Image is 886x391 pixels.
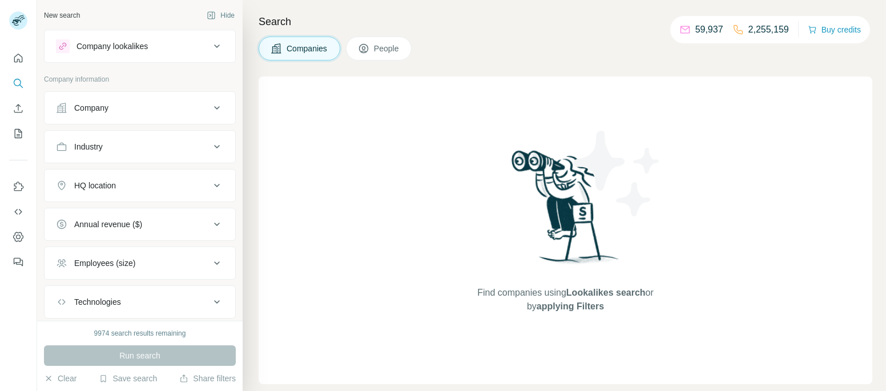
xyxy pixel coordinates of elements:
[74,296,121,308] div: Technologies
[45,211,235,238] button: Annual revenue ($)
[45,33,235,60] button: Company lookalikes
[259,14,872,30] h4: Search
[808,22,861,38] button: Buy credits
[74,219,142,230] div: Annual revenue ($)
[179,373,236,384] button: Share filters
[9,252,27,272] button: Feedback
[9,73,27,94] button: Search
[44,373,76,384] button: Clear
[9,48,27,68] button: Quick start
[45,172,235,199] button: HQ location
[45,133,235,160] button: Industry
[9,98,27,119] button: Enrich CSV
[9,176,27,197] button: Use Surfe on LinkedIn
[537,301,604,311] span: applying Filters
[45,288,235,316] button: Technologies
[287,43,328,54] span: Companies
[9,123,27,144] button: My lists
[748,23,789,37] p: 2,255,159
[695,23,723,37] p: 59,937
[566,288,646,297] span: Lookalikes search
[9,201,27,222] button: Use Surfe API
[44,74,236,84] p: Company information
[9,227,27,247] button: Dashboard
[199,7,243,24] button: Hide
[374,43,400,54] span: People
[506,147,625,275] img: Surfe Illustration - Woman searching with binoculars
[74,257,135,269] div: Employees (size)
[44,10,80,21] div: New search
[474,286,657,313] span: Find companies using or by
[74,102,108,114] div: Company
[76,41,148,52] div: Company lookalikes
[566,122,668,225] img: Surfe Illustration - Stars
[45,249,235,277] button: Employees (size)
[94,328,186,338] div: 9974 search results remaining
[99,373,157,384] button: Save search
[74,180,116,191] div: HQ location
[45,94,235,122] button: Company
[74,141,103,152] div: Industry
